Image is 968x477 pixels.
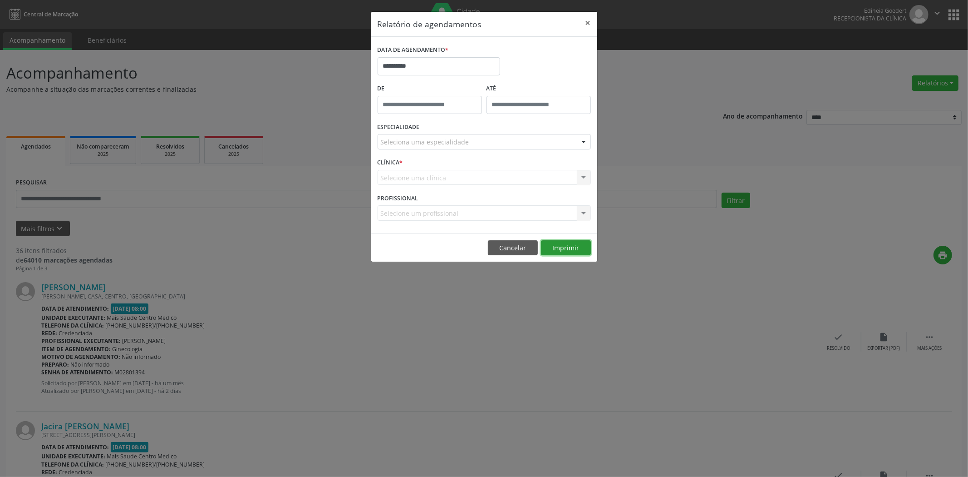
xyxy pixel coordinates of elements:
[486,82,591,96] label: ATÉ
[579,12,597,34] button: Close
[378,120,420,134] label: ESPECIALIDADE
[488,240,538,256] button: Cancelar
[378,18,482,30] h5: Relatório de agendamentos
[378,43,449,57] label: DATA DE AGENDAMENTO
[378,191,418,205] label: PROFISSIONAL
[381,137,469,147] span: Seleciona uma especialidade
[541,240,591,256] button: Imprimir
[378,82,482,96] label: De
[378,156,403,170] label: CLÍNICA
